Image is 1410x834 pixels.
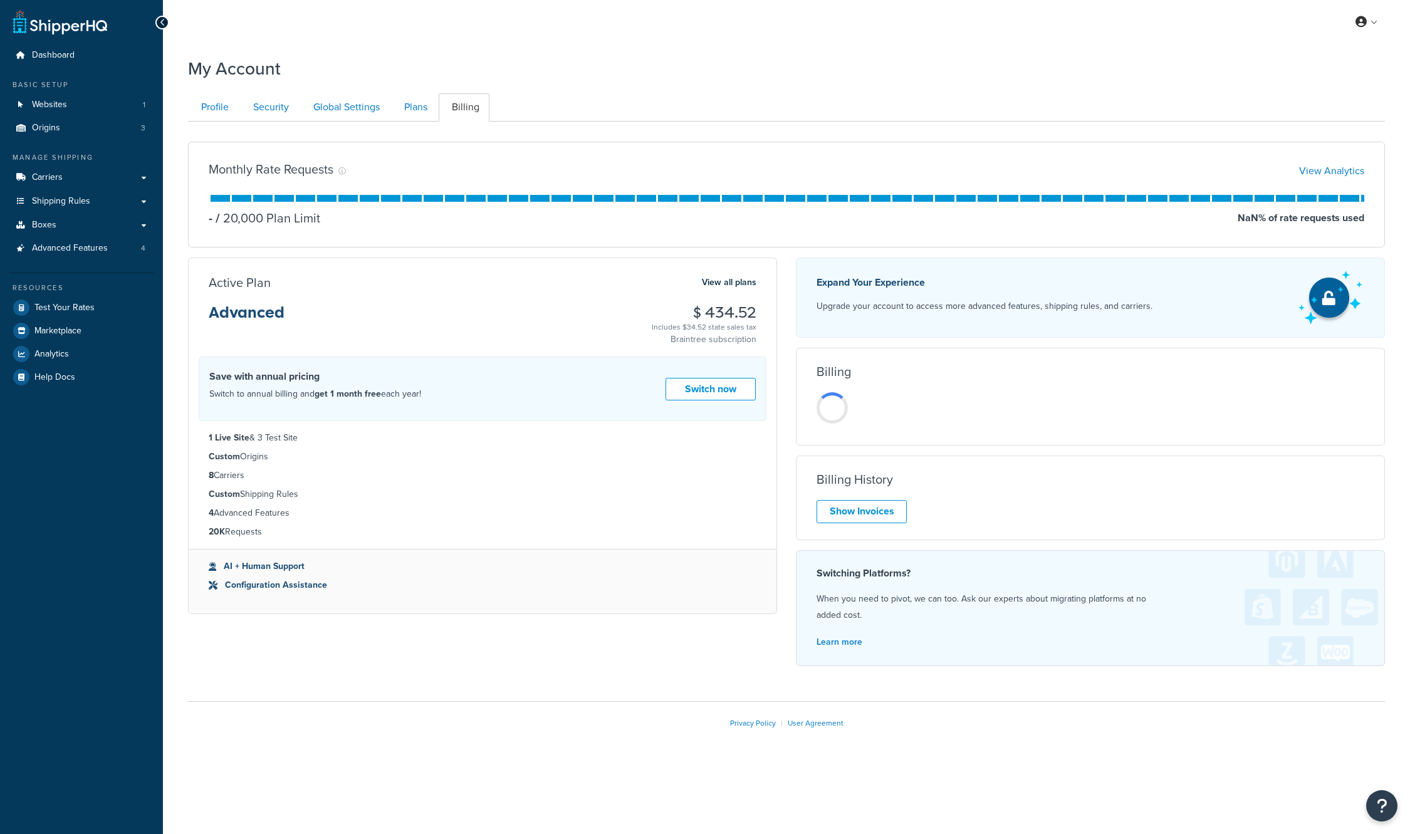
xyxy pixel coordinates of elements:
h3: $ 434.52 [652,305,756,321]
li: Advanced Features [9,237,154,260]
strong: 20K [209,525,225,538]
span: 3 [141,123,145,133]
li: AI + Human Support [209,560,756,573]
a: Learn more [817,635,862,649]
p: NaN % of rate requests used [1238,209,1364,227]
a: Switch now [666,378,756,401]
p: Expand Your Experience [817,274,1152,291]
a: Boxes [9,214,154,237]
p: Upgrade your account to access more advanced features, shipping rules, and carriers. [817,298,1152,315]
a: Profile [188,93,239,122]
span: | [781,717,783,729]
span: 1 [143,100,145,110]
a: Security [240,93,299,122]
a: Expand Your Experience Upgrade your account to access more advanced features, shipping rules, and... [796,258,1385,338]
a: Global Settings [300,93,390,122]
span: Shipping Rules [32,196,90,207]
strong: Custom [209,487,240,501]
p: When you need to pivot, we can too. Ask our experts about migrating platforms at no added cost. [817,591,1364,623]
strong: Custom [209,450,240,463]
a: Shipping Rules [9,190,154,213]
span: Carriers [32,172,63,183]
p: 20,000 Plan Limit [212,209,320,227]
a: User Agreement [788,717,843,729]
span: Origins [32,123,60,133]
span: Advanced Features [32,243,108,254]
p: - [209,209,212,227]
li: Requests [209,525,756,539]
button: Open Resource Center [1366,790,1397,821]
a: Dashboard [9,44,154,67]
a: Test Your Rates [9,296,154,319]
li: Origins [9,117,154,140]
div: Resources [9,283,154,293]
a: Advanced Features 4 [9,237,154,260]
h3: Active Plan [209,276,271,289]
a: Plans [391,93,437,122]
span: 4 [141,243,145,254]
span: Help Docs [34,372,75,383]
div: Basic Setup [9,80,154,90]
h4: Switching Platforms? [817,566,1364,581]
a: View all plans [702,274,756,291]
li: Shipping Rules [209,487,756,501]
a: View Analytics [1299,164,1364,178]
a: Privacy Policy [730,717,776,729]
a: Origins 3 [9,117,154,140]
strong: 4 [209,506,214,519]
a: Help Docs [9,366,154,388]
strong: get 1 month free [315,387,381,400]
li: Configuration Assistance [209,578,756,592]
a: ShipperHQ Home [13,9,107,34]
li: Advanced Features [209,506,756,520]
li: Origins [209,450,756,464]
strong: 1 Live Site [209,431,249,444]
span: / [216,209,220,227]
h3: Billing [817,365,851,378]
span: Analytics [34,349,69,360]
a: Show Invoices [817,500,907,523]
h3: Advanced [209,305,285,331]
h1: My Account [188,56,281,81]
span: Dashboard [32,50,75,61]
a: Marketplace [9,320,154,342]
li: Carriers [209,469,756,482]
span: Boxes [32,220,56,231]
a: Carriers [9,166,154,189]
span: Marketplace [34,326,81,336]
span: Test Your Rates [34,303,95,313]
p: Switch to annual billing and each year! [209,386,421,402]
strong: 8 [209,469,214,482]
p: Braintree subscription [652,333,756,346]
li: Websites [9,93,154,117]
div: Includes $34.52 state sales tax [652,321,756,333]
h3: Billing History [817,472,893,486]
li: & 3 Test Site [209,431,756,445]
h3: Monthly Rate Requests [209,162,333,176]
a: Websites 1 [9,93,154,117]
div: Manage Shipping [9,152,154,163]
h4: Save with annual pricing [209,369,421,384]
a: Analytics [9,343,154,365]
a: Billing [439,93,489,122]
span: Websites [32,100,67,110]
